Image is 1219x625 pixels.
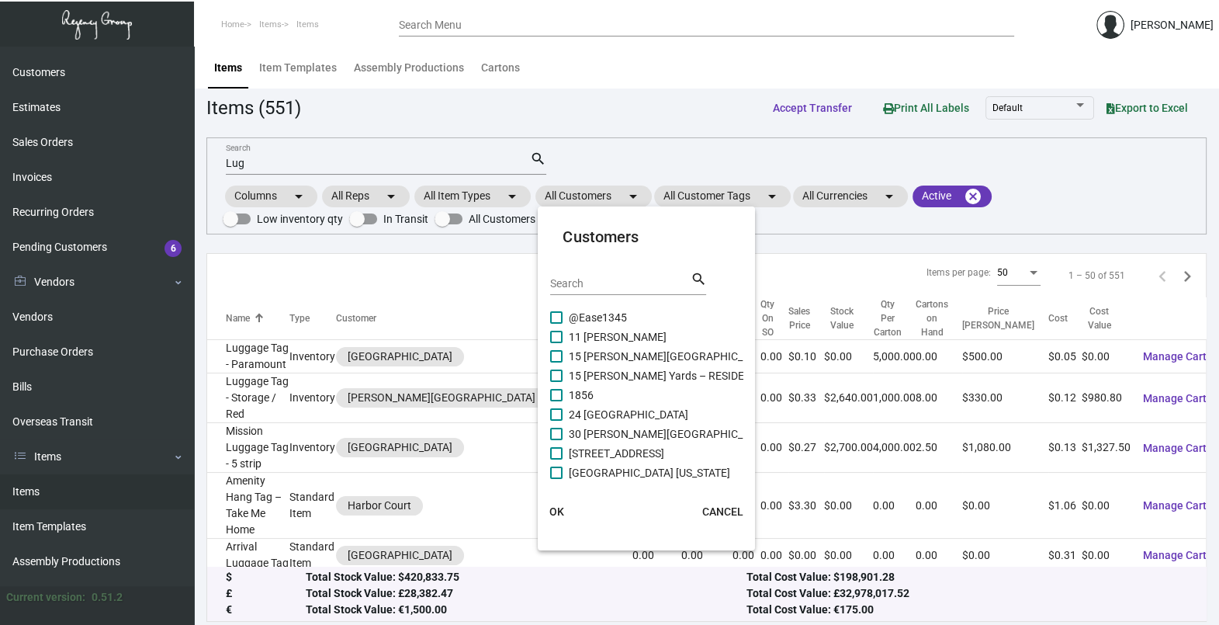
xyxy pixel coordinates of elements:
span: [GEOGRAPHIC_DATA] [US_STATE] [569,464,730,482]
span: OK [549,505,564,518]
button: CANCEL [689,498,755,526]
span: @Ease1345 [569,308,627,327]
div: Current version: [6,589,85,606]
mat-icon: search [690,270,706,289]
span: 1856 [569,386,594,405]
span: [STREET_ADDRESS] [569,444,664,463]
span: 15 [PERSON_NAME][GEOGRAPHIC_DATA] – RESIDENCES [569,347,846,366]
span: 30 [PERSON_NAME][GEOGRAPHIC_DATA] - Residences [569,425,833,443]
button: OK [532,498,581,526]
span: 15 [PERSON_NAME] Yards – RESIDENCES - Inactive [569,366,817,385]
mat-card-title: Customers [563,225,730,248]
div: 0.51.2 [92,589,123,606]
span: 11 [PERSON_NAME] [569,328,667,346]
span: CANCEL [701,505,743,518]
span: 24 [GEOGRAPHIC_DATA] [569,405,688,424]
